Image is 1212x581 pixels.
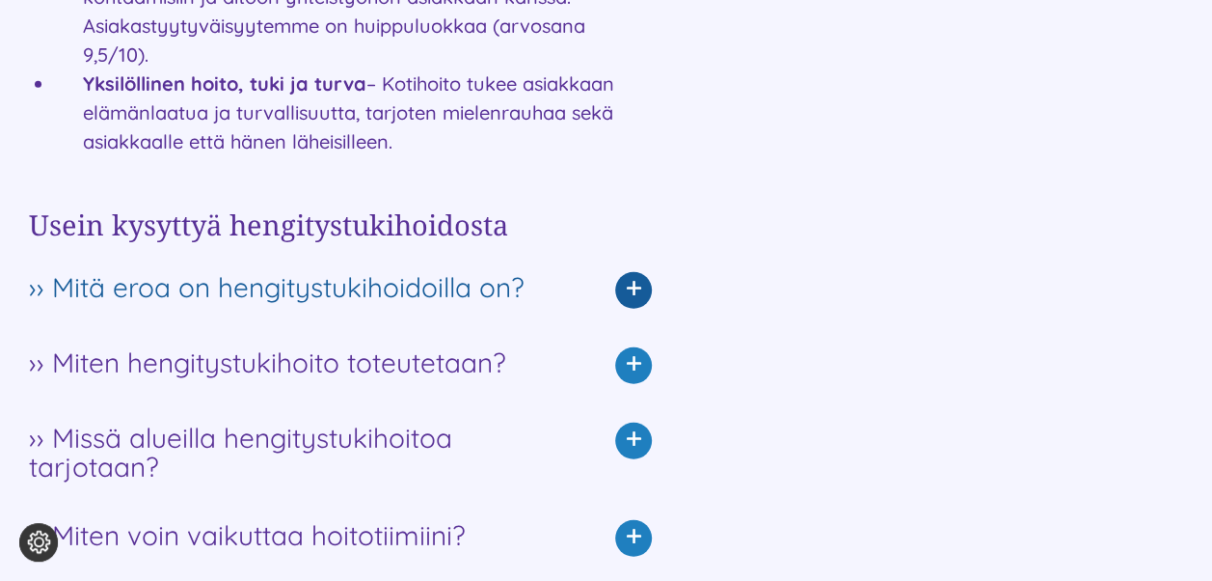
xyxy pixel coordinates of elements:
a: ›› Mitä eroa on hengitystukihoidoilla on? [29,253,652,328]
a: ›› Miten voin vaikuttaa hoitotiimiini? [29,501,652,576]
li: – Kotihoito tukee asiakkaan elämänlaatua ja turvallisuutta, tarjoten mielenrauhaa sekä asiakkaall... [54,69,652,156]
a: ›› Missä alueilla hengitystukihoitoa tarjotaan? [29,403,652,501]
strong: Yksilöllinen hoito, tuki ja turva [83,71,366,96]
a: ›› Miten hengitystukihoito toteutetaan? [29,328,652,403]
span: ›› Miten hengitystukihoito toteutetaan? [29,348,573,377]
button: Evästeasetukset [19,523,58,562]
span: ›› Miten voin vaikuttaa hoitotiimiini? [29,521,573,550]
span: ›› Missä alueilla hengitystukihoitoa tarjotaan? [29,424,573,482]
span: ›› Mitä eroa on hengitystukihoidoilla on? [29,273,573,302]
h2: Usein kysyttyä hengitystukihoidosta [29,207,652,243]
